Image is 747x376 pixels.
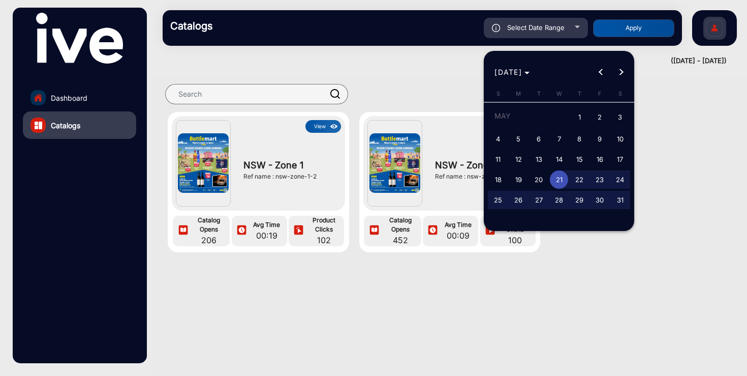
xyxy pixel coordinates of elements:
span: 8 [570,130,588,148]
span: 11 [489,150,507,168]
span: 22 [570,170,588,189]
button: May 31, 2025 [610,190,630,210]
span: 29 [570,191,588,209]
button: May 1, 2025 [569,106,589,129]
button: May 14, 2025 [549,149,569,169]
span: S [618,90,622,97]
button: May 11, 2025 [488,149,508,169]
span: T [537,90,541,97]
span: 28 [550,191,568,209]
span: 30 [590,191,609,209]
button: May 15, 2025 [569,149,589,169]
button: Choose month and year [490,63,534,81]
button: May 28, 2025 [549,190,569,210]
span: 23 [590,170,609,189]
span: 9 [590,130,609,148]
button: May 8, 2025 [569,129,589,149]
button: May 16, 2025 [589,149,610,169]
button: May 20, 2025 [528,169,549,190]
button: May 9, 2025 [589,129,610,149]
span: 13 [530,150,548,168]
button: May 10, 2025 [610,129,630,149]
span: M [516,90,521,97]
button: May 21, 2025 [549,169,569,190]
span: 3 [611,107,629,128]
button: May 30, 2025 [589,190,610,210]
span: S [496,90,500,97]
button: May 29, 2025 [569,190,589,210]
button: Previous month [591,62,611,82]
span: 20 [530,170,548,189]
button: May 4, 2025 [488,129,508,149]
span: 18 [489,170,507,189]
button: Next month [611,62,632,82]
td: MAY [488,106,569,129]
button: May 17, 2025 [610,149,630,169]
span: 2 [590,107,609,128]
button: May 5, 2025 [508,129,528,149]
span: 15 [570,150,588,168]
button: May 24, 2025 [610,169,630,190]
span: 10 [611,130,629,148]
button: May 25, 2025 [488,190,508,210]
button: May 19, 2025 [508,169,528,190]
span: 12 [509,150,527,168]
span: 25 [489,191,507,209]
button: May 13, 2025 [528,149,549,169]
span: 17 [611,150,629,168]
span: 1 [570,107,588,128]
span: W [556,90,562,97]
span: 14 [550,150,568,168]
span: 31 [611,191,629,209]
span: 6 [530,130,548,148]
button: May 6, 2025 [528,129,549,149]
span: 26 [509,191,527,209]
button: May 3, 2025 [610,106,630,129]
button: May 26, 2025 [508,190,528,210]
button: May 2, 2025 [589,106,610,129]
button: May 12, 2025 [508,149,528,169]
span: [DATE] [494,68,522,76]
span: 5 [509,130,527,148]
span: F [598,90,602,97]
span: 4 [489,130,507,148]
button: May 27, 2025 [528,190,549,210]
span: 7 [550,130,568,148]
span: 24 [611,170,629,189]
button: May 22, 2025 [569,169,589,190]
span: 19 [509,170,527,189]
button: May 18, 2025 [488,169,508,190]
span: 16 [590,150,609,168]
button: May 23, 2025 [589,169,610,190]
span: 21 [550,170,568,189]
button: May 7, 2025 [549,129,569,149]
span: 27 [530,191,548,209]
span: T [578,90,581,97]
